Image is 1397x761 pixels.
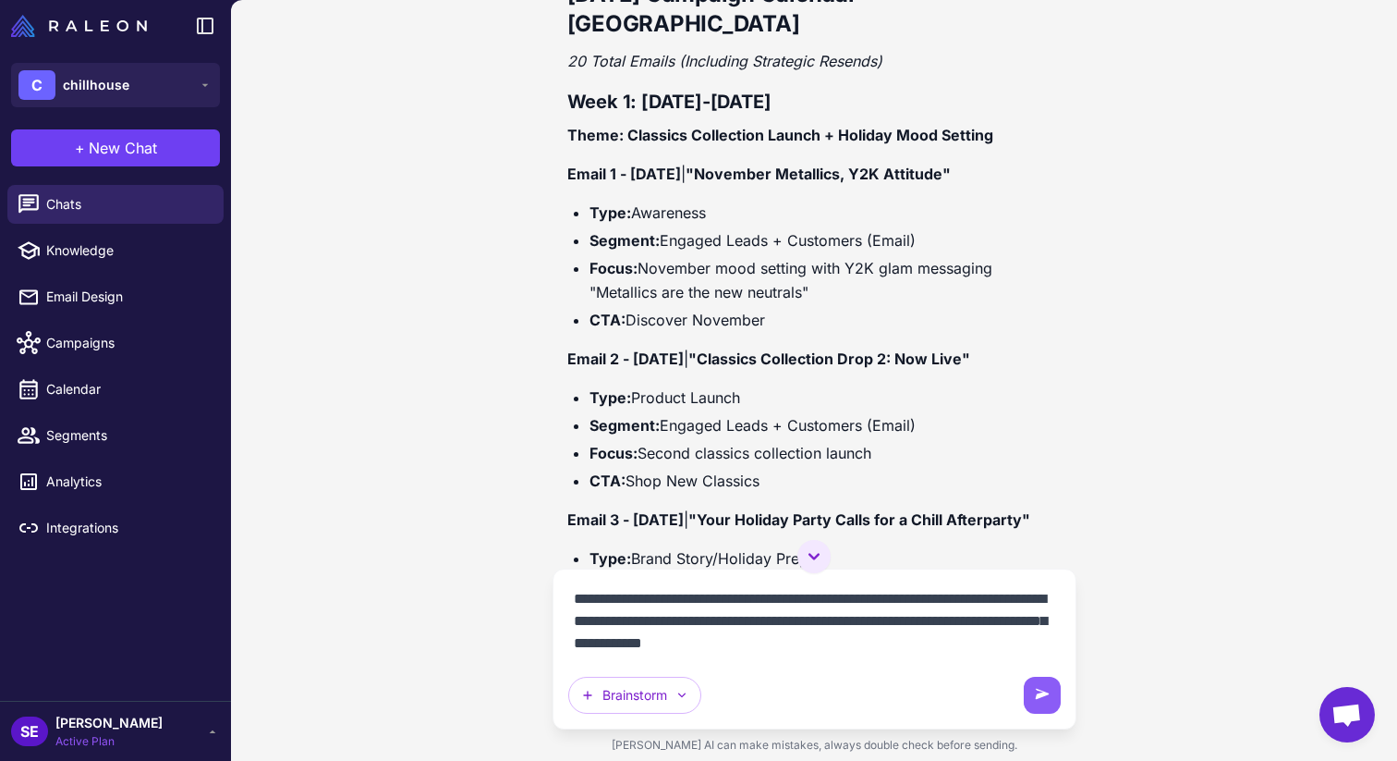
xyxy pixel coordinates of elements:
[46,287,209,307] span: Email Design
[589,386,1062,410] li: Product Launch
[567,347,1062,371] p: |
[686,165,951,183] strong: "November Metallics, Y2K Attitude"
[46,379,209,399] span: Calendar
[7,370,224,409] a: Calendar
[589,256,1062,304] li: November mood setting with Y2K glam messaging "Metallics are the new neutrals"
[688,510,1030,529] strong: "Your Holiday Party Calls for a Chill Afterparty"
[589,444,638,462] strong: Focus:
[11,717,48,746] div: SE
[7,509,224,547] a: Integrations
[18,70,55,100] div: C
[11,129,220,166] button: +New Chat
[589,388,631,407] strong: Type:
[567,165,681,183] strong: Email 1 - [DATE]
[55,713,163,733] span: [PERSON_NAME]
[589,228,1062,252] li: Engaged Leads + Customers (Email)
[7,185,224,224] a: Chats
[11,15,147,37] img: Raleon Logo
[589,259,638,277] strong: Focus:
[553,730,1076,761] div: [PERSON_NAME] AI can make mistakes, always double check before sending.
[589,441,1062,465] li: Second classics collection launch
[1319,687,1375,743] div: Open chat
[589,416,660,435] strong: Segment:
[567,52,882,70] em: 20 Total Emails (Including Strategic Resends)
[589,308,1062,332] li: Discover November
[589,231,660,250] strong: Segment:
[75,137,85,159] span: +
[7,462,224,501] a: Analytics
[46,518,209,538] span: Integrations
[567,508,1062,532] p: |
[567,350,684,368] strong: Email 2 - [DATE]
[46,240,209,261] span: Knowledge
[589,413,1062,437] li: Engaged Leads + Customers (Email)
[11,15,154,37] a: Raleon Logo
[688,350,970,368] strong: "Classics Collection Drop 2: Now Live"
[567,162,1062,186] p: |
[589,472,626,490] strong: CTA:
[589,549,631,568] strong: Type:
[567,510,684,529] strong: Email 3 - [DATE]
[589,469,1062,493] li: Shop New Classics
[7,277,224,316] a: Email Design
[589,203,631,222] strong: Type:
[7,416,224,455] a: Segments
[589,546,1062,571] li: Brand Story/Holiday Prep
[589,201,1062,225] li: Awareness
[567,91,771,113] strong: Week 1: [DATE]-[DATE]
[568,677,701,714] button: Brainstorm
[11,63,220,107] button: Cchillhouse
[589,311,626,329] strong: CTA:
[7,231,224,270] a: Knowledge
[89,137,157,159] span: New Chat
[567,126,993,144] strong: Theme: Classics Collection Launch + Holiday Mood Setting
[46,194,209,215] span: Chats
[63,75,129,95] span: chillhouse
[46,333,209,353] span: Campaigns
[46,425,209,446] span: Segments
[55,733,163,750] span: Active Plan
[46,472,209,492] span: Analytics
[7,324,224,362] a: Campaigns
